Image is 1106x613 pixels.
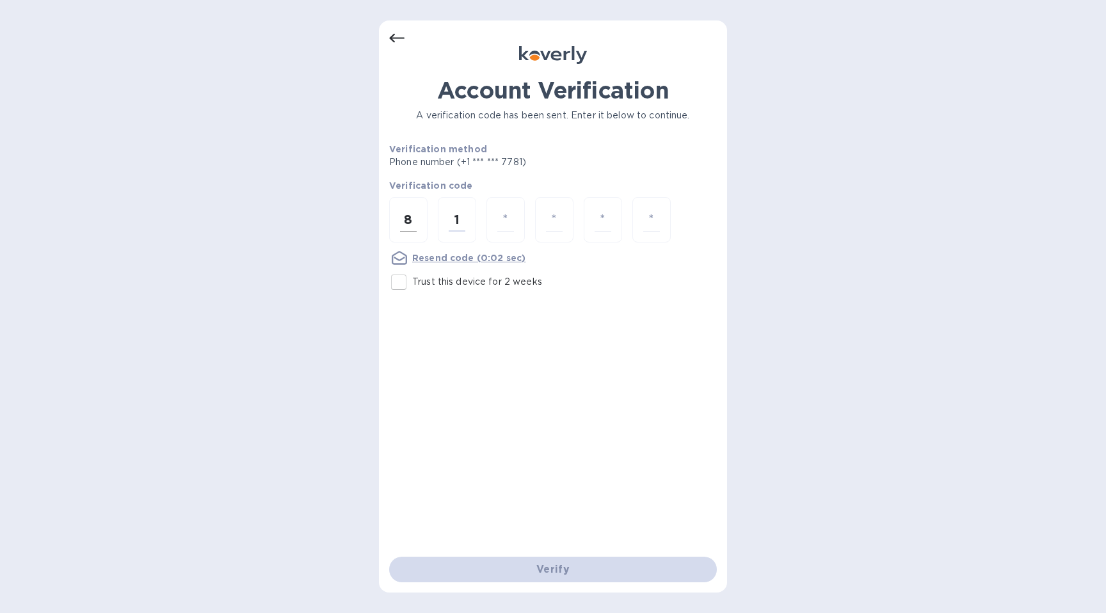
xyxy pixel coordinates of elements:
h1: Account Verification [389,77,717,104]
u: Resend code (0:02 sec) [412,253,525,263]
p: Phone number (+1 *** *** 7781) [389,155,624,169]
p: Trust this device for 2 weeks [412,275,542,289]
p: A verification code has been sent. Enter it below to continue. [389,109,717,122]
b: Verification method [389,144,487,154]
p: Verification code [389,179,717,192]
